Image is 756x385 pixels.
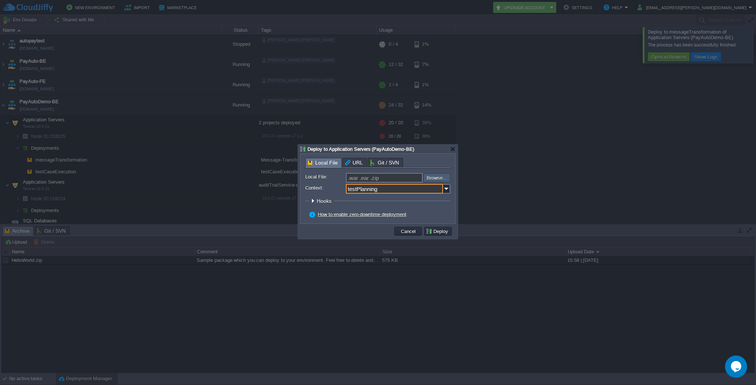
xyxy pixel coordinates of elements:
span: Deploy to Application Servers (PayAutoDemo-BE) [307,146,414,152]
button: Cancel [399,228,418,235]
label: Local File: [305,173,345,181]
iframe: chat widget [725,355,749,378]
a: How to enable zero-downtime deployment [318,212,406,217]
span: Local File [308,158,338,167]
span: Hooks [317,198,333,204]
span: Git / SVN [370,158,399,167]
button: Deploy [426,228,450,235]
label: Context: [305,184,345,192]
span: URL [345,158,363,167]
